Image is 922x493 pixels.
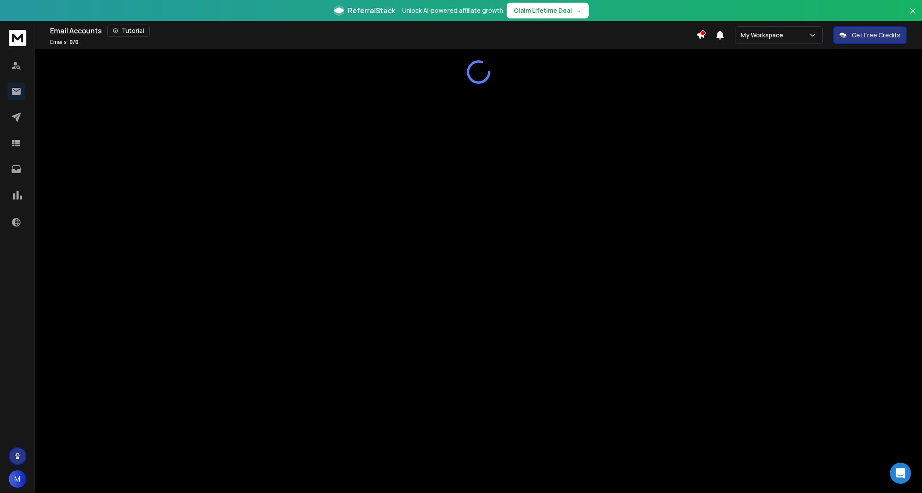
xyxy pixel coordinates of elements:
[50,39,79,46] p: Emails :
[9,470,26,488] button: M
[576,6,582,15] span: →
[741,31,787,40] p: My Workspace
[507,3,589,18] button: Claim Lifetime Deal→
[852,31,900,40] p: Get Free Credits
[69,38,79,46] span: 0 / 0
[50,25,696,37] div: Email Accounts
[402,6,503,15] p: Unlock AI-powered affiliate growth
[348,5,395,16] span: ReferralStack
[107,25,150,37] button: Tutorial
[907,5,918,26] button: Close banner
[890,463,911,484] div: Open Intercom Messenger
[833,26,907,44] button: Get Free Credits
